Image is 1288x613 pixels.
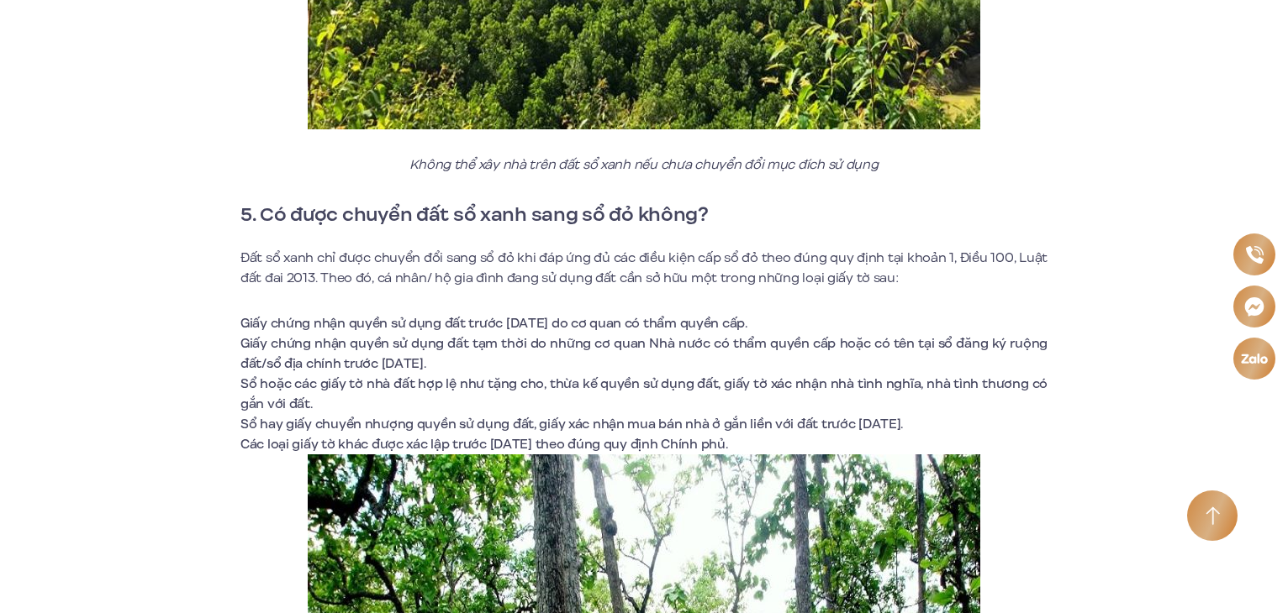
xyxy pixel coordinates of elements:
[240,313,1048,333] li: Giấy chứng nhận quyền sử dụng đất trước [DATE] do cơ quan có thẩm quyền cấp.
[1206,506,1220,526] img: Arrow icon
[240,374,1048,414] li: Sổ hoặc các giấy tờ nhà đất hợp lệ như tặng cho, thừa kế quyền sử dụng đất, giấy tờ xác nhận nhà ...
[240,333,1048,374] li: Giấy chứng nhận quyền sử dụng đất tạm thời do những cơ quan Nhà nước có thẩm quyền cấp hoặc có tê...
[409,155,878,174] em: Không thể xây nhà trên đất sổ xanh nếu chưa chuyển đổi mục đích sử dụng
[1245,246,1263,264] img: Phone icon
[240,434,1048,454] li: Các loại giấy tờ khác được xác lập trước [DATE] theo đúng quy định Chính phủ.
[1240,354,1268,364] img: Zalo icon
[1244,296,1264,317] img: Messenger icon
[240,200,1048,230] h2: 5. Có được chuyển đất sổ xanh sang sổ đỏ không?
[240,414,1048,434] li: Sổ hay giấy chuyển nhượng quyền sử dụng đất, giấy xác nhận mua bán nhà ở gắn liền với đất trước [...
[240,248,1048,288] p: Đất sổ xanh chỉ được chuyển đổi sang sổ đỏ khi đáp ứng đủ các điều kiện cấp sổ đỏ theo đúng quy đ...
